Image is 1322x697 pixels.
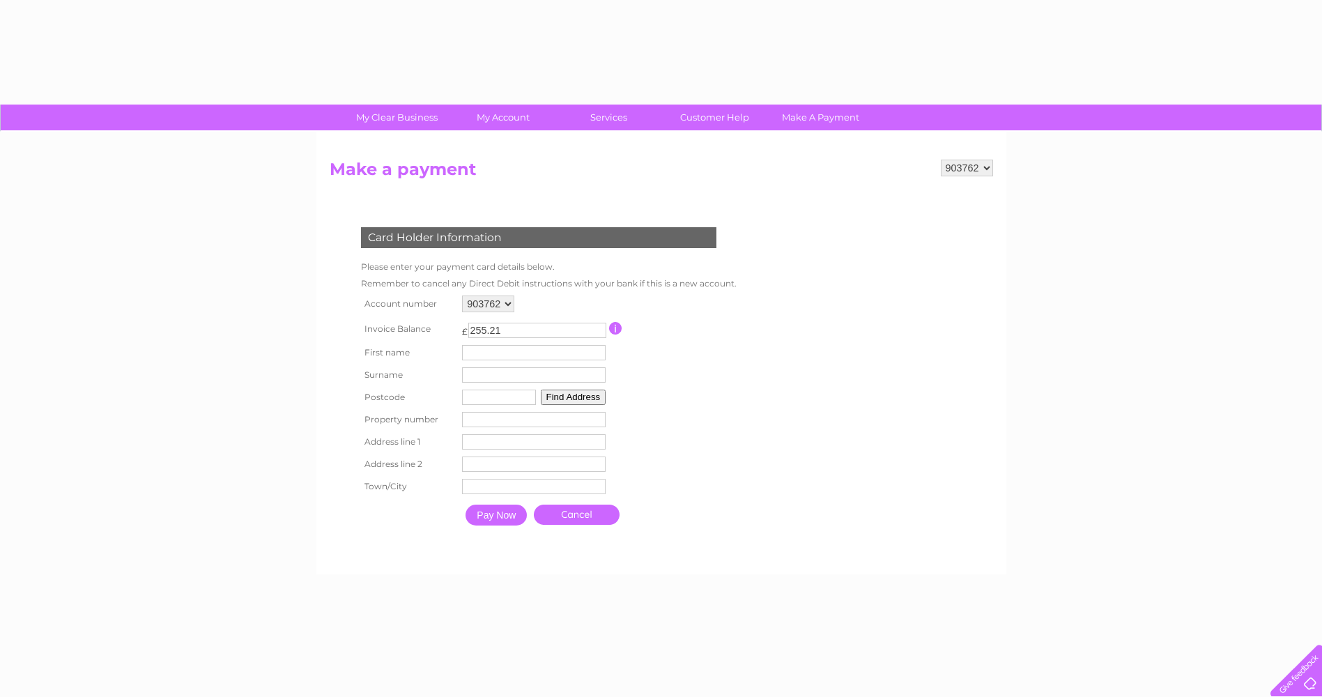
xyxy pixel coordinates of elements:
[330,160,993,186] h2: Make a payment
[358,259,740,275] td: Please enter your payment card details below.
[339,105,454,130] a: My Clear Business
[462,319,468,337] td: £
[358,408,459,431] th: Property number
[361,227,716,248] div: Card Holder Information
[551,105,666,130] a: Services
[541,390,606,405] button: Find Address
[358,316,459,342] th: Invoice Balance
[358,386,459,408] th: Postcode
[358,275,740,292] td: Remember to cancel any Direct Debit instructions with your bank if this is a new account.
[358,342,459,364] th: First name
[466,505,527,526] input: Pay Now
[358,453,459,475] th: Address line 2
[358,292,459,316] th: Account number
[358,475,459,498] th: Town/City
[609,322,622,335] input: Information
[445,105,560,130] a: My Account
[534,505,620,525] a: Cancel
[358,431,459,453] th: Address line 1
[763,105,878,130] a: Make A Payment
[657,105,772,130] a: Customer Help
[358,364,459,386] th: Surname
